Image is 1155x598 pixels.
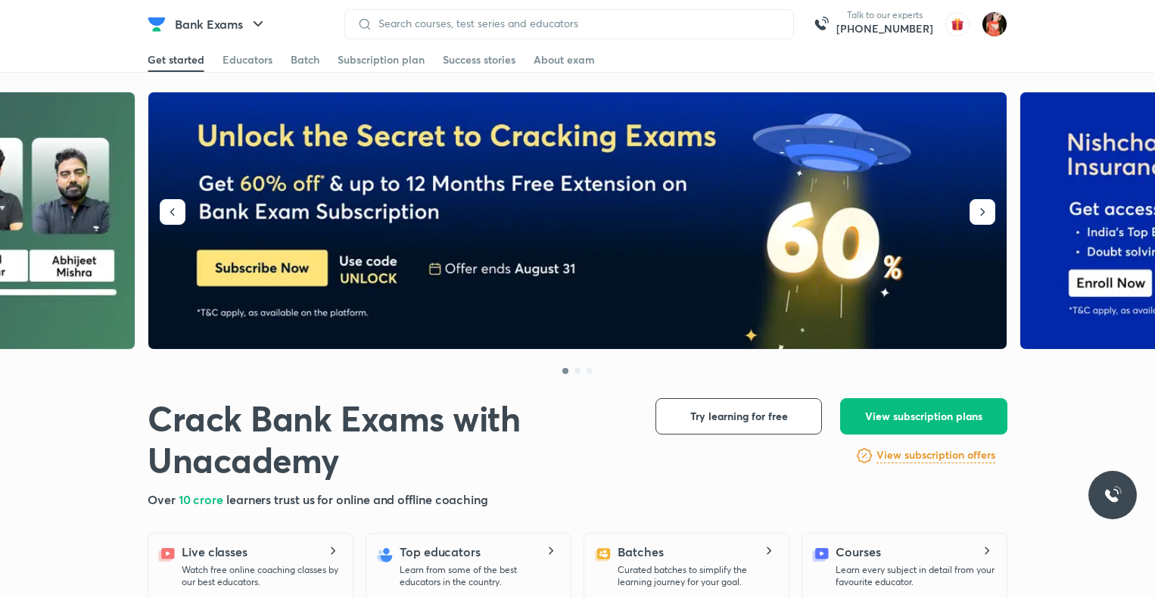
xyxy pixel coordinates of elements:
img: Company Logo [148,15,166,33]
img: ttu [1104,486,1122,504]
p: Learn every subject in detail from your favourite educator. [836,564,995,588]
div: About exam [534,52,595,67]
p: Learn from some of the best educators in the country. [400,564,559,588]
a: Success stories [443,48,515,72]
a: About exam [534,48,595,72]
a: Batch [291,48,319,72]
h5: Live classes [182,543,247,561]
a: Subscription plan [338,48,425,72]
p: Watch free online coaching classes by our best educators. [182,564,341,588]
h5: Courses [836,543,880,561]
div: Get started [148,52,204,67]
button: Bank Exams [166,9,276,39]
button: View subscription plans [840,398,1007,434]
h6: View subscription offers [876,447,995,463]
input: Search courses, test series and educators [372,17,781,30]
img: Minakshi gakre [982,11,1007,37]
div: Success stories [443,52,515,67]
div: Educators [223,52,272,67]
div: Subscription plan [338,52,425,67]
div: Batch [291,52,319,67]
h1: Crack Bank Exams with Unacademy [148,398,631,481]
a: Get started [148,48,204,72]
p: Curated batches to simplify the learning journey for your goal. [618,564,777,588]
h5: Top educators [400,543,481,561]
span: Try learning for free [690,409,788,424]
h5: Batches [618,543,663,561]
p: Talk to our experts [836,9,933,21]
span: learners trust us for online and offline coaching [226,491,488,507]
span: Over [148,491,179,507]
img: avatar [945,12,970,36]
span: 10 crore [179,491,226,507]
a: Educators [223,48,272,72]
button: Try learning for free [655,398,822,434]
span: View subscription plans [865,409,982,424]
a: [PHONE_NUMBER] [836,21,933,36]
img: call-us [806,9,836,39]
a: View subscription offers [876,447,995,465]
